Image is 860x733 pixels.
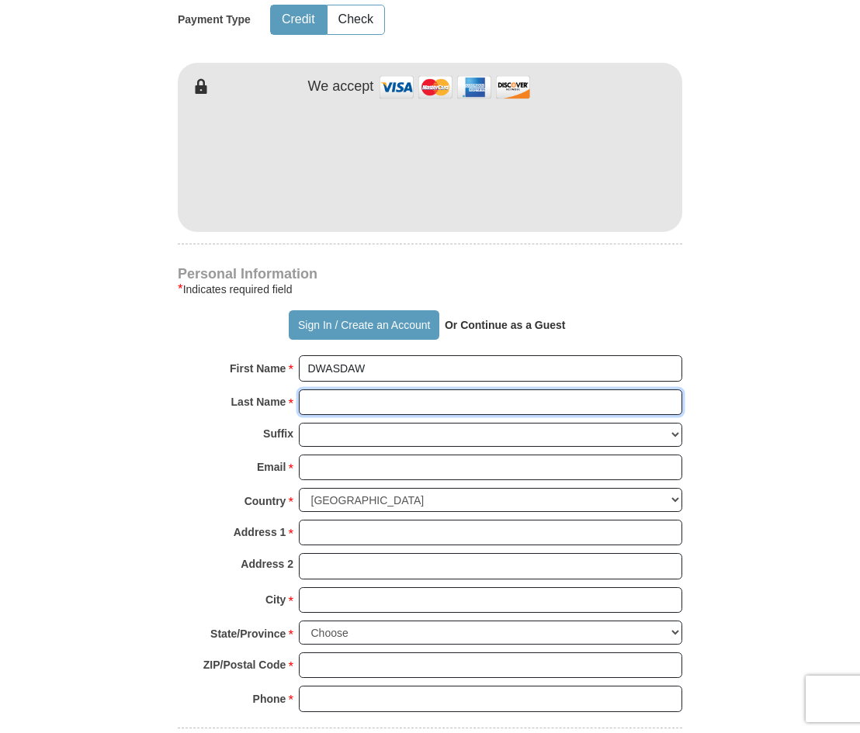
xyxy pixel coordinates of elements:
[231,391,286,413] strong: Last Name
[241,553,293,575] strong: Address 2
[445,319,566,331] strong: Or Continue as a Guest
[253,688,286,710] strong: Phone
[178,13,251,26] h5: Payment Type
[210,623,286,645] strong: State/Province
[234,521,286,543] strong: Address 1
[230,358,286,379] strong: First Name
[263,423,293,444] strong: Suffix
[328,5,384,34] button: Check
[178,268,682,280] h4: Personal Information
[244,490,286,512] strong: Country
[308,78,374,95] h4: We accept
[265,589,286,610] strong: City
[377,71,532,104] img: credit cards accepted
[203,654,286,676] strong: ZIP/Postal Code
[178,280,682,299] div: Indicates required field
[271,5,326,34] button: Credit
[289,310,439,340] button: Sign In / Create an Account
[257,456,286,478] strong: Email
